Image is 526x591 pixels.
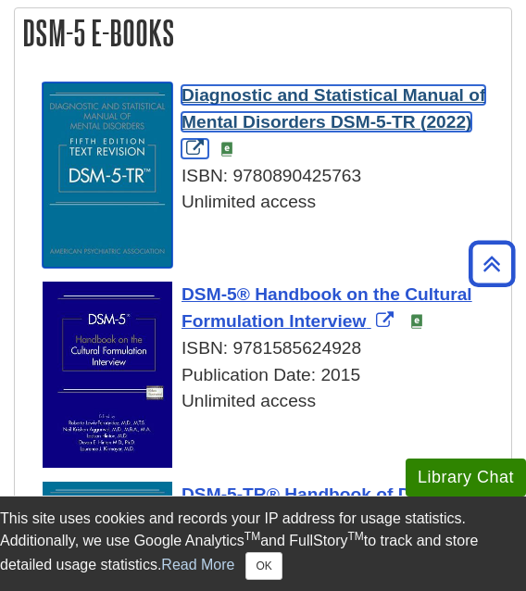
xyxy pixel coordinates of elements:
sup: TM [244,530,260,543]
a: Link opens in new window [182,484,491,531]
button: Close [245,552,282,580]
span: Diagnostic and Statistical Manual of Mental Disorders DSM-5-TR (2022) [182,85,485,132]
div: ISBN: 9780890425763 [43,163,502,190]
span: DSM-5® Handbook on the Cultural Formulation Interview [182,284,472,331]
span: DSM-5-TR® Handbook of Differential Diagnosis (2024) [182,484,491,531]
sup: TM [347,530,363,543]
a: Read More [161,557,234,572]
div: ISBN: 9781585624928 [43,335,502,362]
div: Unlimited access [43,388,502,415]
div: Publication Date: 2015 [43,362,502,389]
img: e-Book [219,142,234,157]
div: Unlimited access [43,189,502,216]
button: Library Chat [406,459,526,497]
a: Link opens in new window [182,85,485,158]
a: Back to Top [462,251,521,276]
h2: DSM-5 e-books [15,8,511,57]
a: Link opens in new window [182,284,472,331]
img: e-Book [409,314,424,329]
img: Cover Art [43,82,172,268]
img: Cover Art [43,282,172,468]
